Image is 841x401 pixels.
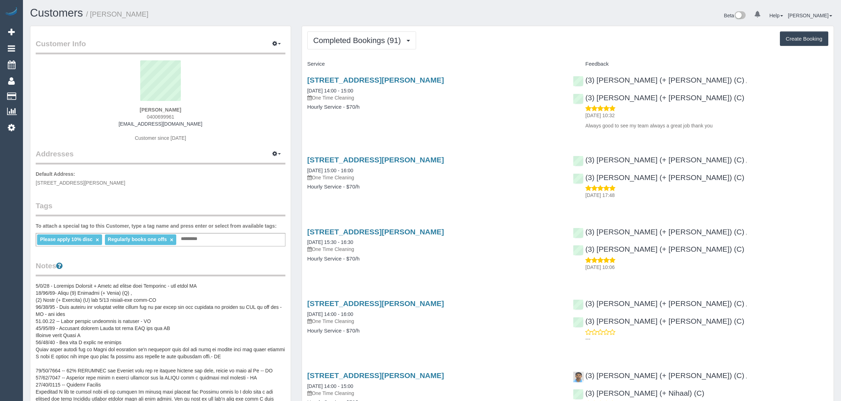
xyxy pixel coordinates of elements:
[307,228,444,236] a: [STREET_ADDRESS][PERSON_NAME]
[307,371,444,379] a: [STREET_ADDRESS][PERSON_NAME]
[734,11,746,20] img: New interface
[746,301,747,307] span: ,
[573,173,744,181] a: (3) [PERSON_NAME] (+ [PERSON_NAME]) (C)
[573,61,828,67] h4: Feedback
[780,31,828,46] button: Create Booking
[36,261,285,276] legend: Notes
[86,10,149,18] small: / [PERSON_NAME]
[573,299,744,307] a: (3) [PERSON_NAME] (+ [PERSON_NAME]) (C)
[573,228,744,236] a: (3) [PERSON_NAME] (+ [PERSON_NAME]) (C)
[307,383,353,389] a: [DATE] 14:00 - 15:00
[135,135,186,141] span: Customer since [DATE]
[36,180,125,186] span: [STREET_ADDRESS][PERSON_NAME]
[307,76,444,84] a: [STREET_ADDRESS][PERSON_NAME]
[36,38,285,54] legend: Customer Info
[147,114,174,120] span: 0400699961
[307,311,353,317] a: [DATE] 14:00 - 16:00
[36,170,75,178] label: Default Address:
[585,122,828,129] p: Always good to see my team always a great job thank you
[307,104,563,110] h4: Hourly Service - $70/h
[573,94,744,102] a: (3) [PERSON_NAME] (+ [PERSON_NAME]) (C)
[40,237,93,242] span: Please apply 10% disc
[4,7,18,17] img: Automaid Logo
[769,13,783,18] a: Help
[307,184,563,190] h4: Hourly Service - $70/h
[307,61,563,67] h4: Service
[573,389,704,397] a: (3) [PERSON_NAME] (+ Nihaal) (C)
[746,158,747,163] span: ,
[724,13,746,18] a: Beta
[96,237,99,243] a: ×
[307,174,563,181] p: One Time Cleaning
[307,246,563,253] p: One Time Cleaning
[585,335,828,342] p: ---
[108,237,167,242] span: Regularly books one offs
[313,36,404,45] span: Completed Bookings (91)
[585,112,828,119] p: [DATE] 10:32
[746,230,747,235] span: ,
[573,371,744,379] a: (3) [PERSON_NAME] (+ [PERSON_NAME]) (C)
[788,13,832,18] a: [PERSON_NAME]
[170,237,173,243] a: ×
[307,94,563,101] p: One Time Cleaning
[307,328,563,334] h4: Hourly Service - $70/h
[573,156,744,164] a: (3) [PERSON_NAME] (+ [PERSON_NAME]) (C)
[573,372,584,382] img: (3) Nihaal (+ Shweta) (C)
[307,299,444,307] a: [STREET_ADDRESS][PERSON_NAME]
[307,168,353,173] a: [DATE] 15:00 - 16:00
[746,373,747,379] span: ,
[36,200,285,216] legend: Tags
[307,239,353,245] a: [DATE] 15:30 - 16:30
[307,156,444,164] a: [STREET_ADDRESS][PERSON_NAME]
[746,78,747,84] span: ,
[30,7,83,19] a: Customers
[585,264,828,271] p: [DATE] 10:06
[307,31,416,49] button: Completed Bookings (91)
[585,192,828,199] p: [DATE] 17:48
[573,76,744,84] a: (3) [PERSON_NAME] (+ [PERSON_NAME]) (C)
[36,222,277,229] label: To attach a special tag to this Customer, type a tag name and press enter or select from availabl...
[140,107,181,113] strong: [PERSON_NAME]
[307,256,563,262] h4: Hourly Service - $70/h
[307,390,563,397] p: One Time Cleaning
[307,318,563,325] p: One Time Cleaning
[573,245,744,253] a: (3) [PERSON_NAME] (+ [PERSON_NAME]) (C)
[119,121,202,127] a: [EMAIL_ADDRESS][DOMAIN_NAME]
[307,88,353,94] a: [DATE] 14:00 - 15:00
[573,317,744,325] a: (3) [PERSON_NAME] (+ [PERSON_NAME]) (C)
